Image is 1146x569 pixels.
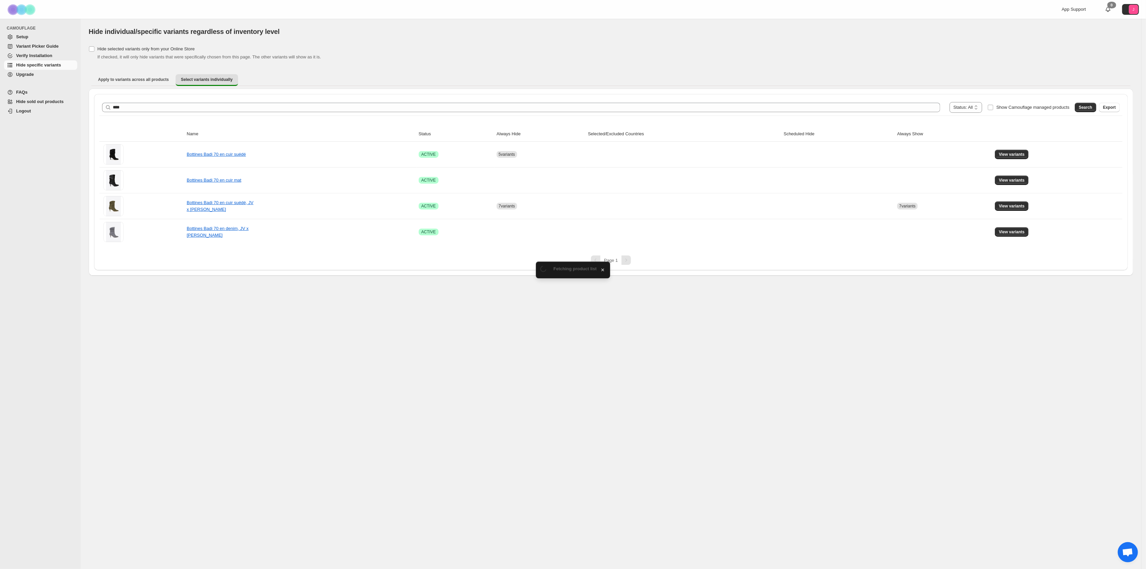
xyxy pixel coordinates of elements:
[185,127,417,142] th: Name
[1118,542,1138,562] a: Ouvrir le chat
[999,178,1025,183] span: View variants
[97,46,195,51] span: Hide selected variants only from your Online Store
[421,152,436,157] span: ACTIVE
[995,176,1029,185] button: View variants
[1079,105,1092,110] span: Search
[187,226,248,238] a: Bottines Badi 70 en denim, JV x [PERSON_NAME]
[1075,103,1096,112] button: Search
[586,127,782,142] th: Selected/Excluded Countries
[604,258,618,263] span: Page 1
[421,229,436,235] span: ACTIVE
[4,70,77,79] a: Upgrade
[499,204,515,208] span: 7 variants
[4,88,77,97] a: FAQs
[1099,103,1120,112] button: Export
[495,127,586,142] th: Always Hide
[97,54,321,59] span: If checked, it will only hide variants that were specifically chosen from this page. The other va...
[995,150,1029,159] button: View variants
[176,74,238,86] button: Select variants individually
[417,127,495,142] th: Status
[16,44,58,49] span: Variant Picker Guide
[5,0,39,19] img: Camouflage
[181,77,233,82] span: Select variants individually
[16,62,61,67] span: Hide specific variants
[187,178,241,183] a: Bottines Badi 70 en cuir mat
[421,203,436,209] span: ACTIVE
[553,266,597,271] span: Fetching product list
[895,127,993,142] th: Always Show
[16,34,28,39] span: Setup
[187,200,254,212] a: Bottines Badi 70 en cuir suédé, JV x [PERSON_NAME]
[4,60,77,70] a: Hide specific variants
[995,227,1029,237] button: View variants
[4,97,77,106] a: Hide sold out products
[499,152,515,157] span: 5 variants
[7,26,77,31] span: CAMOUFLAGE
[1129,5,1138,14] span: Avatar with initials J
[999,152,1025,157] span: View variants
[1062,7,1086,12] span: App Support
[1103,105,1116,110] span: Export
[899,204,916,208] span: 7 variants
[1122,4,1139,15] button: Avatar with initials J
[93,74,174,85] button: Apply to variants across all products
[16,90,28,95] span: FAQs
[4,51,77,60] a: Verify Installation
[4,42,77,51] a: Variant Picker Guide
[421,178,436,183] span: ACTIVE
[1107,2,1116,8] div: 0
[1133,7,1135,11] text: J
[999,229,1025,235] span: View variants
[996,105,1069,110] span: Show Camouflage managed products
[995,201,1029,211] button: View variants
[999,203,1025,209] span: View variants
[187,152,246,157] a: Bottines Badi 70 en cuir suédé
[16,99,64,104] span: Hide sold out products
[4,32,77,42] a: Setup
[16,53,52,58] span: Verify Installation
[99,255,1122,265] nav: Pagination
[782,127,895,142] th: Scheduled Hide
[16,108,31,113] span: Logout
[1105,6,1111,13] a: 0
[4,106,77,116] a: Logout
[98,77,169,82] span: Apply to variants across all products
[89,28,280,35] span: Hide individual/specific variants regardless of inventory level
[89,89,1133,276] div: Select variants individually
[16,72,34,77] span: Upgrade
